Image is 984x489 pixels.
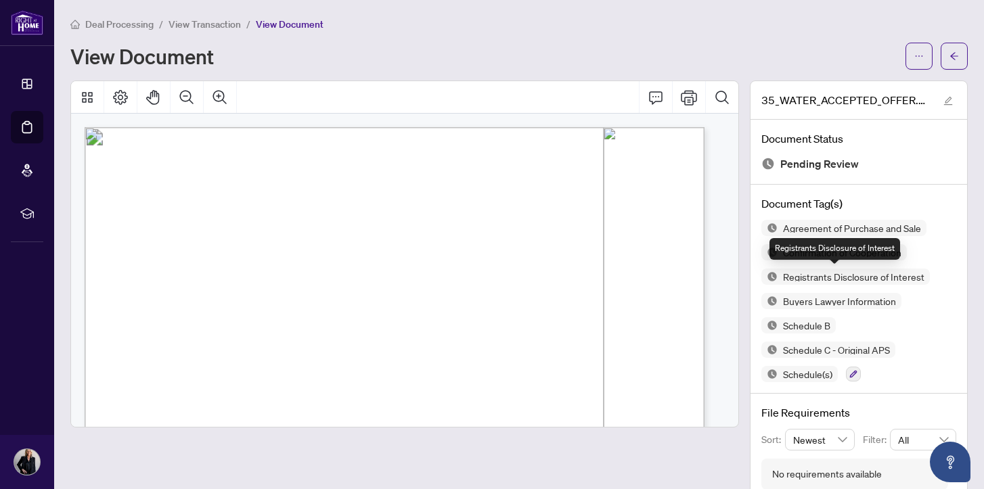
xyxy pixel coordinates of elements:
[761,342,778,358] img: Status Icon
[761,157,775,170] img: Document Status
[761,244,778,260] img: Status Icon
[780,155,859,173] span: Pending Review
[761,131,956,147] h4: Document Status
[761,195,956,212] h4: Document Tag(s)
[246,16,250,32] li: /
[70,20,80,29] span: home
[761,317,778,333] img: Status Icon
[769,238,900,260] div: Registrants Disclosure of Interest
[778,223,926,233] span: Agreement of Purchase and Sale
[761,92,931,108] span: 35_WATER_ACCEPTED_OFFER.pdf
[761,432,785,447] p: Sort:
[863,432,890,447] p: Filter:
[793,429,847,450] span: Newest
[761,366,778,382] img: Status Icon
[14,449,40,475] img: Profile Icon
[761,404,956,421] h4: File Requirements
[70,45,214,67] h1: View Document
[256,18,323,30] span: View Document
[914,51,924,61] span: ellipsis
[943,96,953,106] span: edit
[761,269,778,285] img: Status Icon
[930,442,970,482] button: Open asap
[169,18,241,30] span: View Transaction
[949,51,959,61] span: arrow-left
[778,369,838,379] span: Schedule(s)
[159,16,163,32] li: /
[761,293,778,309] img: Status Icon
[898,429,948,450] span: All
[85,18,154,30] span: Deal Processing
[778,272,930,281] span: Registrants Disclosure of Interest
[778,321,836,330] span: Schedule B
[778,296,901,306] span: Buyers Lawyer Information
[772,467,882,482] div: No requirements available
[778,345,895,354] span: Schedule C - Original APS
[761,220,778,236] img: Status Icon
[11,10,43,35] img: logo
